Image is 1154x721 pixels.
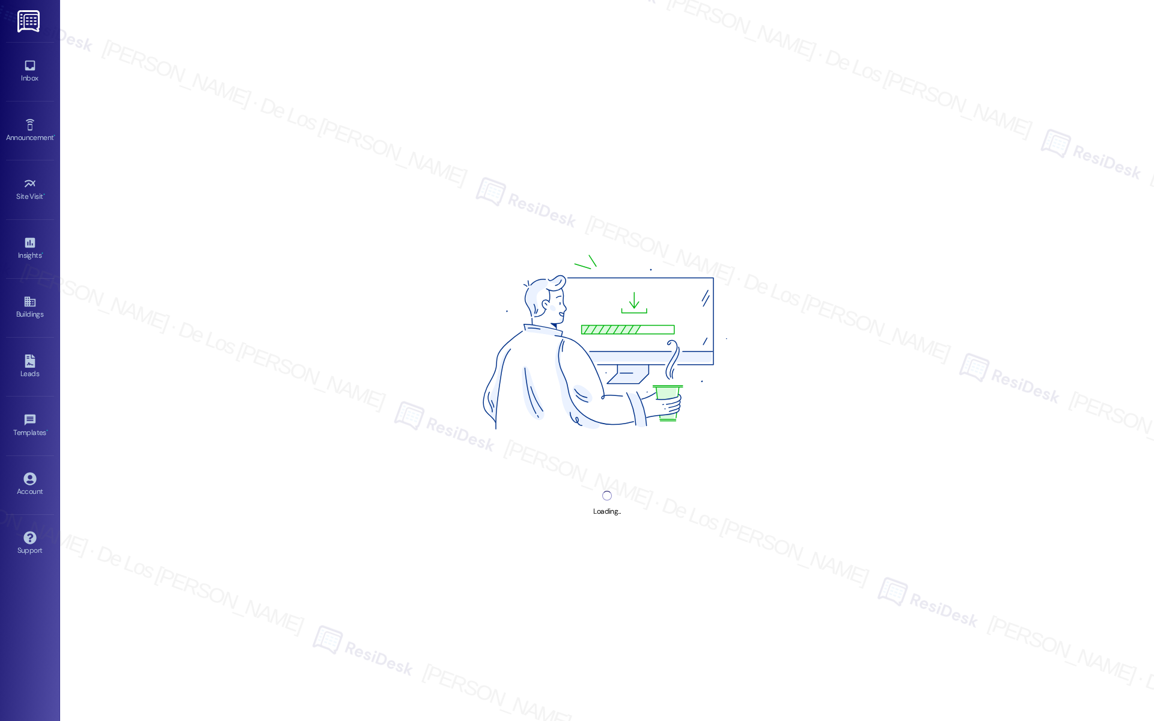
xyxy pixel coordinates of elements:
[17,10,42,32] img: ResiDesk Logo
[6,351,54,383] a: Leads
[6,233,54,265] a: Insights •
[6,469,54,501] a: Account
[53,132,55,140] span: •
[6,528,54,560] a: Support
[6,291,54,324] a: Buildings
[6,174,54,206] a: Site Visit •
[41,249,43,258] span: •
[593,505,620,518] div: Loading...
[6,55,54,88] a: Inbox
[46,427,48,435] span: •
[6,410,54,442] a: Templates •
[43,190,45,199] span: •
